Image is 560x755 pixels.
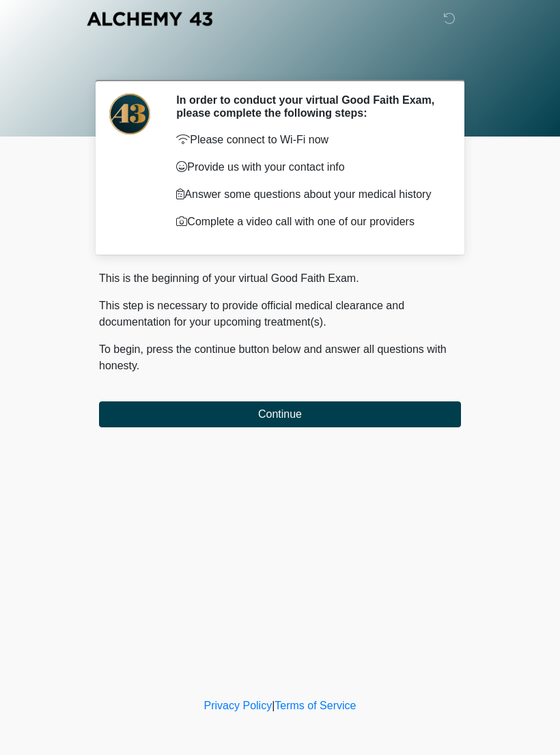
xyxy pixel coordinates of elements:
[85,10,214,27] img: Alchemy 43 Logo
[99,341,461,374] p: To begin, press the continue button below and answer all questions with honesty.
[89,49,471,74] h1: ‎ ‎ ‎ ‎
[176,94,440,119] h2: In order to conduct your virtual Good Faith Exam, please complete the following steps:
[204,700,272,711] a: Privacy Policy
[275,700,356,711] a: Terms of Service
[99,270,461,287] p: This is the beginning of your virtual Good Faith Exam.
[99,298,461,330] p: This step is necessary to provide official medical clearance and documentation for your upcoming ...
[176,186,440,203] p: Answer some questions about your medical history
[176,214,440,230] p: Complete a video call with one of our providers
[99,401,461,427] button: Continue
[109,94,150,134] img: Agent Avatar
[176,159,440,175] p: Provide us with your contact info
[176,132,440,148] p: Please connect to Wi-Fi now
[272,700,275,711] a: |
